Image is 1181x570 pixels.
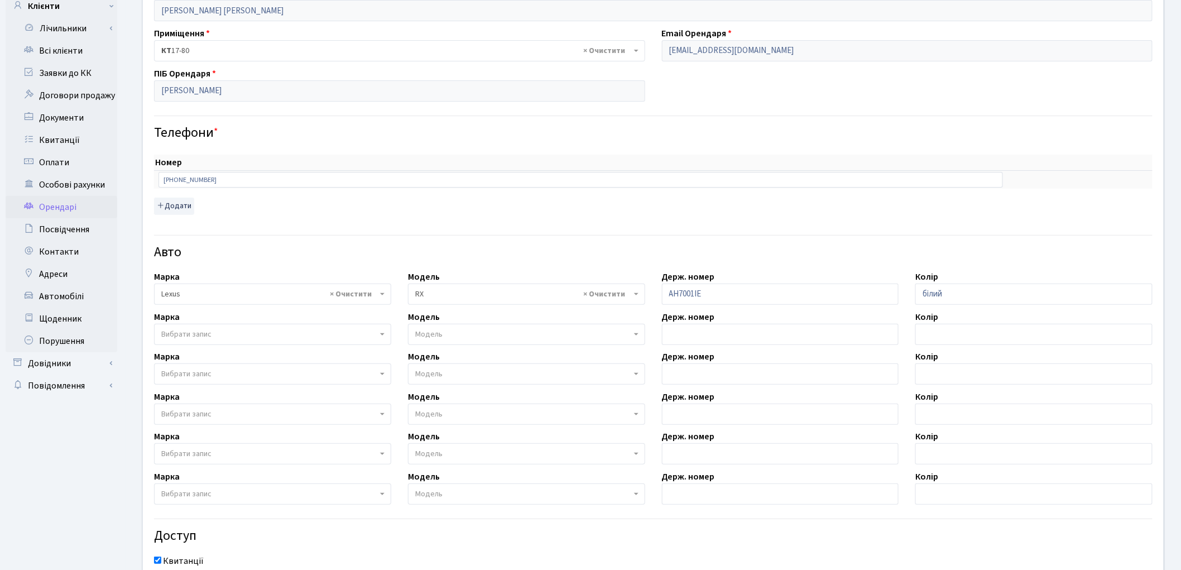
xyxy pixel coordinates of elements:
span: Видалити всі елементи [330,289,372,300]
span: Lexus [161,289,377,300]
span: <b>КТ</b>&nbsp;&nbsp;&nbsp;&nbsp;17-80 [161,45,631,56]
span: <b>КТ</b>&nbsp;&nbsp;&nbsp;&nbsp;17-80 [154,40,645,61]
a: Лічильники [13,17,117,40]
span: Вибрати запис [161,329,212,340]
label: Колір [915,270,938,284]
label: Марка [154,470,180,483]
span: Вибрати запис [161,448,212,459]
a: Порушення [6,330,117,352]
th: Номер [154,155,1007,171]
label: Колір [915,470,938,483]
a: Орендарі [6,196,117,218]
label: Квитанції [163,554,204,568]
a: Щоденник [6,308,117,330]
label: Колір [915,350,938,363]
a: Автомобілі [6,285,117,308]
span: Модель [415,488,443,500]
label: Колір [915,310,938,324]
a: Повідомлення [6,375,117,397]
a: Документи [6,107,117,129]
label: Колір [915,430,938,443]
span: Модель [415,409,443,420]
h4: Авто [154,245,1153,261]
label: Приміщення [154,27,210,40]
b: КТ [161,45,171,56]
label: Модель [408,430,440,443]
label: Держ. номер [662,350,715,363]
label: Держ. номер [662,270,715,284]
h4: Доступ [154,528,1153,544]
label: Марка [154,310,180,324]
span: Видалити всі елементи [584,45,626,56]
span: Вибрати запис [161,368,212,380]
span: Модель [415,368,443,380]
label: Колір [915,390,938,404]
label: Модель [408,390,440,404]
span: RX [408,284,645,305]
label: Модель [408,350,440,363]
span: Вибрати запис [161,488,212,500]
label: Марка [154,430,180,443]
h4: Телефони [154,125,1153,141]
a: Квитанції [6,129,117,151]
label: Марка [154,350,180,363]
a: Контакти [6,241,117,263]
label: ПІБ Орендаря [154,67,216,80]
span: RX [415,289,631,300]
label: Держ. номер [662,310,715,324]
a: Оплати [6,151,117,174]
input: Буде використано в якості логіна [662,40,1153,61]
a: Посвідчення [6,218,117,241]
a: Адреси [6,263,117,285]
a: Довідники [6,352,117,375]
label: Держ. номер [662,390,715,404]
label: Модель [408,470,440,483]
label: Марка [154,270,180,284]
label: Держ. номер [662,470,715,483]
a: Заявки до КК [6,62,117,84]
a: Договори продажу [6,84,117,107]
span: Видалити всі елементи [584,289,626,300]
label: Email Орендаря [662,27,732,40]
span: Модель [415,329,443,340]
label: Держ. номер [662,430,715,443]
span: Модель [415,448,443,459]
span: Lexus [154,284,391,305]
label: Марка [154,390,180,404]
a: Особові рахунки [6,174,117,196]
span: Вибрати запис [161,409,212,420]
a: Всі клієнти [6,40,117,62]
button: Додати [154,198,194,215]
label: Модель [408,310,440,324]
label: Модель [408,270,440,284]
